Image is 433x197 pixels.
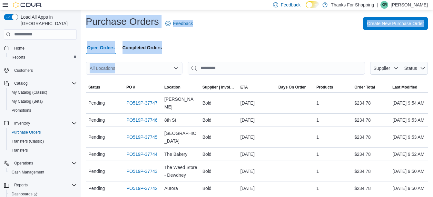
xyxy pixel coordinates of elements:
div: $234.78 [352,165,390,178]
span: 1 [316,150,319,158]
button: Status [401,62,428,75]
div: $234.78 [352,182,390,195]
div: [DATE] 9:50 AM [390,165,428,178]
span: Pending [88,184,105,192]
div: [DATE] [238,165,276,178]
div: Bold [200,131,238,144]
span: Pending [88,116,105,124]
div: [DATE] 9:50 AM [390,182,428,195]
a: My Catalog (Beta) [9,98,45,105]
span: Home [12,44,77,52]
button: Status [86,82,124,92]
span: Pending [88,150,105,158]
div: $234.78 [352,97,390,109]
button: Open list of options [173,66,179,71]
button: ETA [238,82,276,92]
a: Transfers (Classic) [9,137,46,145]
span: Customers [14,68,33,73]
span: Purchase Orders [12,130,41,135]
span: Days On Order [278,85,306,90]
span: Home [14,46,25,51]
button: Last Modified [390,82,428,92]
div: $234.78 [352,114,390,127]
span: 1 [316,184,319,192]
a: Feedback [163,17,195,30]
div: [DATE] [238,131,276,144]
a: Reports [9,53,28,61]
span: 1 [316,133,319,141]
button: Reports [6,53,79,62]
input: This is a search bar. After typing your query, hit enter to filter the results lower in the page. [188,62,365,75]
div: Kelly Reid [380,1,388,9]
a: PO519P-37745 [126,133,158,141]
span: Inventory [12,119,77,127]
div: Bold [200,148,238,161]
h1: Purchase Orders [86,15,159,28]
button: Products [314,82,352,92]
button: Transfers [6,146,79,155]
span: Reports [12,55,25,60]
span: [PERSON_NAME] [164,95,197,111]
span: Pending [88,167,105,175]
span: Catalog [12,80,77,87]
div: Bold [200,97,238,109]
span: Transfers [9,146,77,154]
button: Location [162,82,200,92]
span: Aurora [164,184,178,192]
span: Operations [14,161,33,166]
div: Location [164,85,181,90]
span: PO # [126,85,135,90]
button: Inventory [1,119,79,128]
span: Products [316,85,333,90]
span: Cash Management [9,168,77,176]
button: Transfers (Classic) [6,137,79,146]
button: Order Total [352,82,390,92]
div: Bold [200,182,238,195]
span: Transfers (Classic) [12,139,44,144]
span: KR [382,1,387,9]
button: Purchase Orders [6,128,79,137]
a: Promotions [9,107,34,114]
span: The Weed Store - Dewdney [164,164,197,179]
a: Cash Management [9,168,47,176]
div: [DATE] [238,114,276,127]
button: Promotions [6,106,79,115]
span: Pending [88,99,105,107]
a: PO519P-37743 [126,167,158,175]
p: [PERSON_NAME] [391,1,428,9]
button: Operations [12,159,36,167]
span: 8th St [164,116,176,124]
div: Bold [200,114,238,127]
div: $234.78 [352,131,390,144]
span: My Catalog (Classic) [12,90,47,95]
span: ETA [241,85,248,90]
a: Customers [12,67,35,74]
button: Reports [12,181,30,189]
button: Home [1,43,79,53]
div: [DATE] 9:54 AM [390,97,428,109]
button: Supplier [370,62,401,75]
div: Bold [200,165,238,178]
span: Promotions [9,107,77,114]
a: Purchase Orders [9,128,44,136]
a: PO519P-37746 [126,116,158,124]
span: My Catalog (Beta) [9,98,77,105]
span: Feedback [281,2,300,8]
span: Last Modified [392,85,417,90]
button: Catalog [1,79,79,88]
span: Transfers [12,148,28,153]
button: Create New Purchase Order [363,17,428,30]
button: Cash Management [6,168,79,177]
span: Open Orders [87,41,115,54]
span: Load All Apps in [GEOGRAPHIC_DATA] [18,14,77,27]
span: Operations [12,159,77,167]
span: Reports [14,183,28,188]
button: Catalog [12,80,30,87]
span: Cash Management [12,170,44,175]
span: Status [404,66,417,71]
div: [DATE] 9:53 AM [390,114,428,127]
div: [DATE] [238,148,276,161]
span: 1 [316,167,319,175]
span: Create New Purchase Order [367,20,424,27]
div: [DATE] 9:52 AM [390,148,428,161]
